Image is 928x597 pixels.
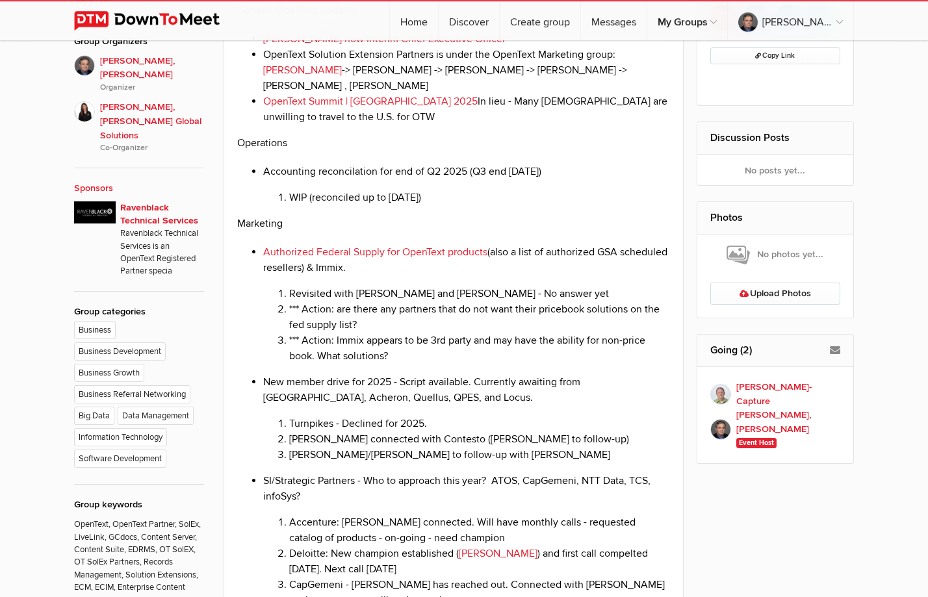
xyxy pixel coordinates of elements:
li: New member drive for 2025 - Script available. Currently awaiting from [GEOGRAPHIC_DATA], Acheron,... [263,374,670,463]
li: [PERSON_NAME] connected with Contesto ([PERSON_NAME] to follow-up) [289,431,670,447]
a: [PERSON_NAME] [263,64,342,77]
button: Copy Link [710,47,841,64]
a: Sponsors [74,183,113,194]
div: Group keywords [74,498,204,512]
img: DownToMeet [74,11,240,31]
a: [PERSON_NAME], [PERSON_NAME] Global SolutionsCo-Organizer [74,94,204,154]
a: Photos [710,211,743,224]
img: David Nock_Cad-Capture [710,384,731,405]
p: Operations [237,135,670,151]
li: OpenText Solution Extension Partners is under the OpenText Marketing group: -> [PERSON_NAME] -> [... [263,47,670,94]
span: [PERSON_NAME], [PERSON_NAME] Global Solutions [100,100,204,154]
p: Ravenblack Technical Services is an OpenText Registered Partner specia [120,227,204,278]
a: Messages [581,1,647,40]
a: [PERSON_NAME], [PERSON_NAME] Event Host [710,408,841,450]
li: [PERSON_NAME]/[PERSON_NAME] to follow-up with [PERSON_NAME] [289,447,670,463]
a: [PERSON_NAME] [459,547,537,560]
a: Upload Photos [710,283,841,305]
li: In lieu - Many [DEMOGRAPHIC_DATA] are unwilling to travel to the U.S. for OTW [263,94,670,125]
a: [PERSON_NAME] now Interim Chief Executive Officer [263,32,506,45]
i: Organizer [100,82,204,94]
li: Turnpikes - Declined for 2025. [289,416,670,431]
img: Sean Murphy, Cassia [74,55,95,76]
li: Revisited with [PERSON_NAME] and [PERSON_NAME] - No answer yet [289,286,670,301]
a: OpenText Summit | [GEOGRAPHIC_DATA] 2025 [263,95,478,108]
a: Home [390,1,438,40]
img: Melissa Salm, Wertheim Global Solutions [74,101,95,122]
li: Accenture: [PERSON_NAME] connected. Will have monthly calls - requested catalog of products - on-... [289,514,670,546]
a: [PERSON_NAME]-Capture [710,380,841,408]
i: Co-Organizer [100,142,204,154]
span: No photos yet... [727,244,823,266]
img: Ravenblack Technical Services [74,201,116,223]
li: (also a list of authorized GSA scheduled resellers) & Immix. [263,244,670,364]
div: No posts yet... [697,155,854,186]
a: Discover [439,1,499,40]
li: Accounting reconcilation for end of Q2 2025 (Q3 end [DATE]) [263,164,670,205]
span: Copy Link [755,51,795,60]
b: [PERSON_NAME], [PERSON_NAME] [736,408,841,436]
a: [PERSON_NAME], [PERSON_NAME]Organizer [74,55,204,94]
b: [PERSON_NAME]-Capture [736,380,841,408]
a: Authorized Federal Supply for OpenText products [263,246,487,259]
a: Create group [500,1,580,40]
a: Ravenblack Technical Services [120,202,198,226]
a: My Groups [647,1,727,40]
a: Discussion Posts [710,131,790,144]
h2: Going (2) [710,335,841,366]
img: Sean Murphy, Cassia [710,419,731,440]
span: Event Host [736,438,777,448]
div: Group categories [74,305,204,319]
li: Deloitte: New champion established ( ) and first call compelted [DATE]. Next call [DATE] [289,546,670,577]
p: Marketing [237,216,670,231]
a: [PERSON_NAME], [PERSON_NAME] [728,1,853,40]
div: Group Organizers [74,34,204,49]
li: *** Action: Immix appears to be 3rd party and may have the ability for non-price book. What solut... [289,333,670,364]
li: WIP (reconciled up to [DATE]) [289,190,670,205]
li: *** Action: are there any partners that do not want their pricebook solutions on the fed supply l... [289,301,670,333]
span: [PERSON_NAME], [PERSON_NAME] [100,54,204,94]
